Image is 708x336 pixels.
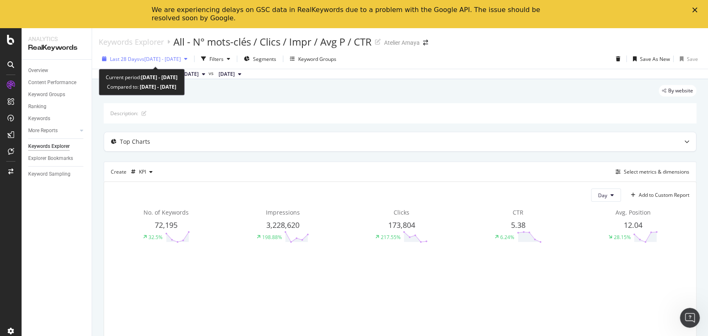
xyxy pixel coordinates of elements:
[640,56,670,63] div: Save As New
[139,83,176,90] b: [DATE] - [DATE]
[139,56,181,63] span: vs [DATE] - [DATE]
[513,208,523,216] span: CTR
[266,220,299,230] span: 3,228,620
[120,138,150,146] div: Top Charts
[298,56,336,63] div: Keyword Groups
[128,165,156,179] button: KPI
[28,142,86,151] a: Keywords Explorer
[659,85,696,97] div: legacy label
[110,56,139,63] span: Last 28 Days
[179,69,209,79] button: [DATE]
[141,74,178,81] b: [DATE] - [DATE]
[394,208,409,216] span: Clicks
[28,114,86,123] a: Keywords
[624,220,642,230] span: 12.04
[614,234,631,241] div: 28.15%
[598,192,607,199] span: Day
[676,52,698,65] button: Save
[687,56,698,63] div: Save
[266,208,300,216] span: Impressions
[612,167,689,177] button: Select metrics & dimensions
[511,220,525,230] span: 5.38
[215,69,245,79] button: [DATE]
[28,90,86,99] a: Keyword Groups
[28,66,48,75] div: Overview
[28,154,86,163] a: Explorer Bookmarks
[28,102,86,111] a: Ranking
[423,40,428,46] div: arrow-right-arrow-left
[28,43,85,53] div: RealKeywords
[628,189,689,202] button: Add to Custom Report
[110,110,138,117] div: Description:
[28,126,78,135] a: More Reports
[173,35,372,49] div: All - N° mots-clés / Clics / Impr / Avg P / CTR
[28,170,71,179] div: Keyword Sampling
[384,39,420,47] div: Atelier Amaya
[155,220,178,230] span: 72,195
[388,220,415,230] span: 173,804
[287,52,340,65] button: Keyword Groups
[111,165,156,179] div: Create
[28,126,58,135] div: More Reports
[616,208,651,216] span: Avg. Position
[381,234,401,241] div: 217.55%
[680,308,700,328] iframe: Intercom live chat
[28,66,86,75] a: Overview
[624,168,689,175] div: Select metrics & dimensions
[209,70,215,77] span: vs
[152,6,543,22] div: We are experiencing delays on GSC data in RealKeywords due to a problem with the Google API. The ...
[262,234,282,241] div: 198.88%
[692,7,701,12] div: Fermer
[219,70,235,78] span: 2024 Sep. 21st
[668,88,693,93] span: By website
[107,82,176,92] div: Compared to:
[148,234,163,241] div: 32.5%
[28,170,86,179] a: Keyword Sampling
[99,37,164,46] a: Keywords Explorer
[28,78,76,87] div: Content Performance
[99,52,191,65] button: Last 28 Daysvs[DATE] - [DATE]
[591,189,621,202] button: Day
[28,154,73,163] div: Explorer Bookmarks
[198,52,234,65] button: Filters
[500,234,514,241] div: 6.24%
[253,56,276,63] span: Segments
[28,102,46,111] div: Ranking
[28,35,85,43] div: Analytics
[28,142,70,151] div: Keywords Explorer
[182,70,199,78] span: 2025 Oct. 4th
[139,169,146,174] div: KPI
[209,56,224,63] div: Filters
[144,208,189,216] span: No. of Keywords
[28,114,50,123] div: Keywords
[28,90,65,99] div: Keyword Groups
[241,52,280,65] button: Segments
[106,73,178,82] div: Current period:
[639,193,689,198] div: Add to Custom Report
[630,52,670,65] button: Save As New
[28,78,86,87] a: Content Performance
